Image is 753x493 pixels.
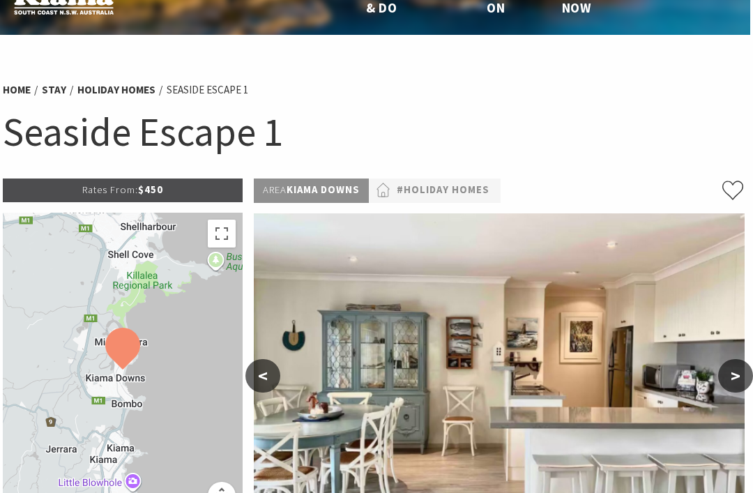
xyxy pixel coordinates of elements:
[167,82,249,98] li: Seaside Escape 1
[208,220,236,248] button: Toggle fullscreen view
[3,106,745,158] h1: Seaside Escape 1
[42,83,66,97] a: Stay
[263,183,287,196] span: Area
[82,183,138,196] span: Rates From:
[718,359,753,393] button: >
[3,83,31,97] a: Home
[77,83,155,97] a: Holiday Homes
[3,179,243,202] p: $450
[254,179,369,202] p: Kiama Downs
[245,359,280,393] button: <
[397,182,489,199] a: #Holiday Homes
